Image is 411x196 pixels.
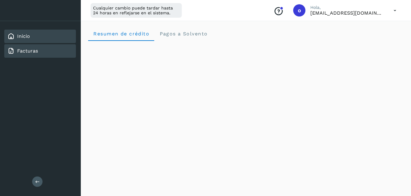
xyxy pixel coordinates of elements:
p: Hola, [310,5,384,10]
p: ochavez@fralse.com [310,10,384,16]
div: Inicio [4,30,76,43]
a: Facturas [17,48,38,54]
a: Inicio [17,33,30,39]
span: Resumen de crédito [93,31,149,37]
div: Cualquier cambio puede tardar hasta 24 horas en reflejarse en el sistema. [91,3,182,18]
div: Facturas [4,44,76,58]
span: Pagos a Solvento [159,31,207,37]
